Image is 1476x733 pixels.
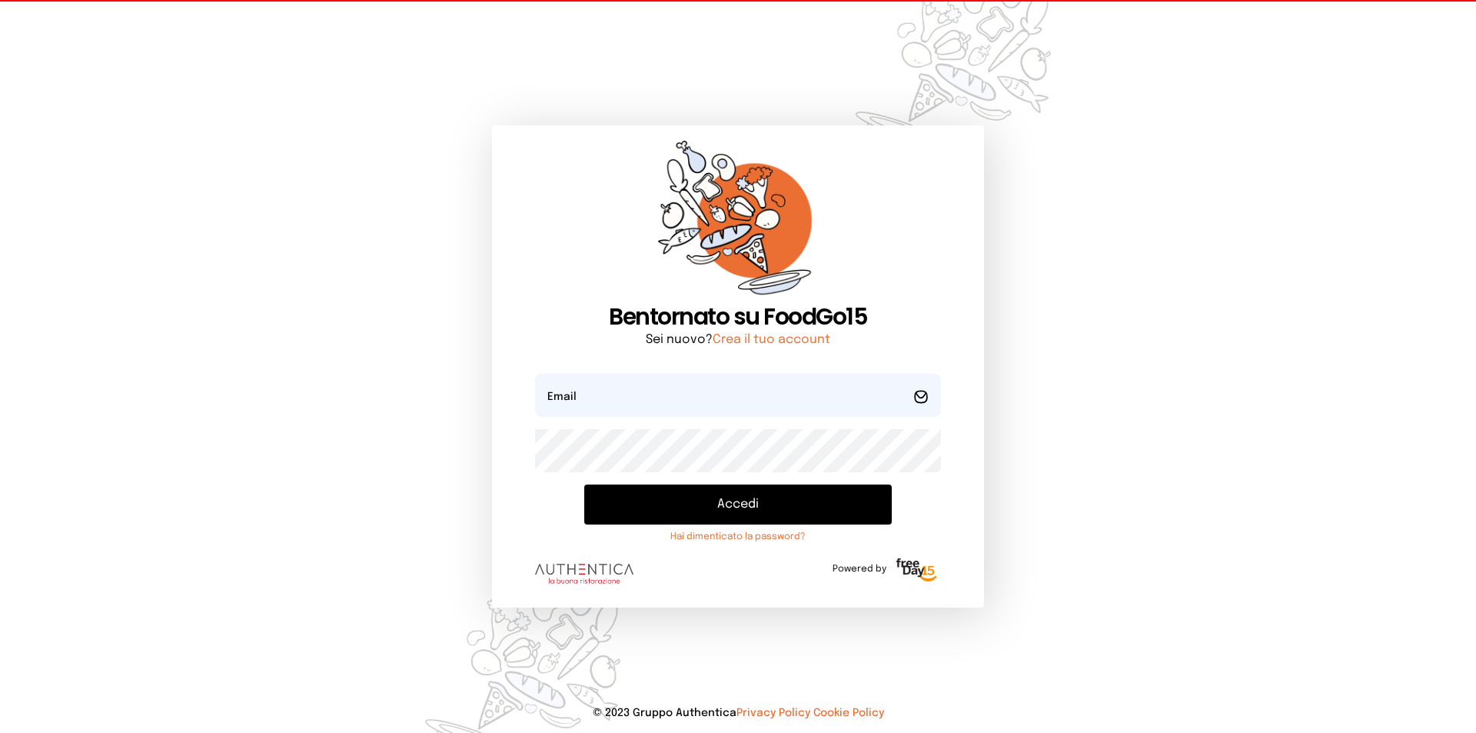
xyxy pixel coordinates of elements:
a: Privacy Policy [736,708,810,718]
p: © 2023 Gruppo Authentica [25,705,1451,721]
span: Powered by [833,563,886,575]
a: Hai dimenticato la password? [584,531,892,543]
a: Crea il tuo account [713,333,830,346]
img: logo-freeday.3e08031.png [893,555,941,586]
img: sticker-orange.65babaf.png [658,141,818,303]
a: Cookie Policy [813,708,884,718]
h1: Bentornato su FoodGo15 [535,303,941,331]
p: Sei nuovo? [535,331,941,349]
button: Accedi [584,485,892,525]
img: logo.8f33a47.png [535,564,633,584]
